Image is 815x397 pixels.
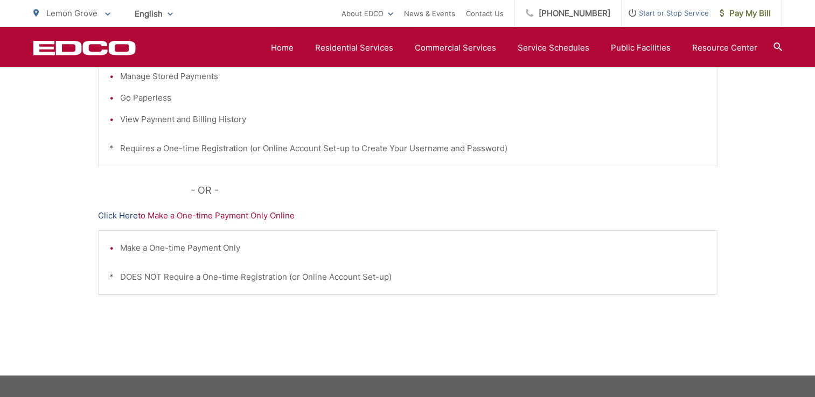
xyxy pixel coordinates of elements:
[120,242,706,254] li: Make a One-time Payment Only
[120,113,706,126] li: View Payment and Billing History
[611,41,671,54] a: Public Facilities
[271,41,294,54] a: Home
[191,182,718,198] p: - OR -
[120,91,706,104] li: Go Paperless
[404,7,455,20] a: News & Events
[33,40,136,55] a: EDCD logo. Return to the homepage.
[415,41,496,54] a: Commercial Services
[342,7,393,20] a: About EDCO
[98,209,718,222] p: to Make a One-time Payment Only Online
[46,8,97,18] span: Lemon Grove
[466,7,504,20] a: Contact Us
[720,7,771,20] span: Pay My Bill
[127,4,181,23] span: English
[315,41,393,54] a: Residential Services
[120,70,706,83] li: Manage Stored Payments
[109,142,706,155] p: * Requires a One-time Registration (or Online Account Set-up to Create Your Username and Password)
[98,209,138,222] a: Click Here
[518,41,589,54] a: Service Schedules
[692,41,757,54] a: Resource Center
[109,271,706,283] p: * DOES NOT Require a One-time Registration (or Online Account Set-up)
